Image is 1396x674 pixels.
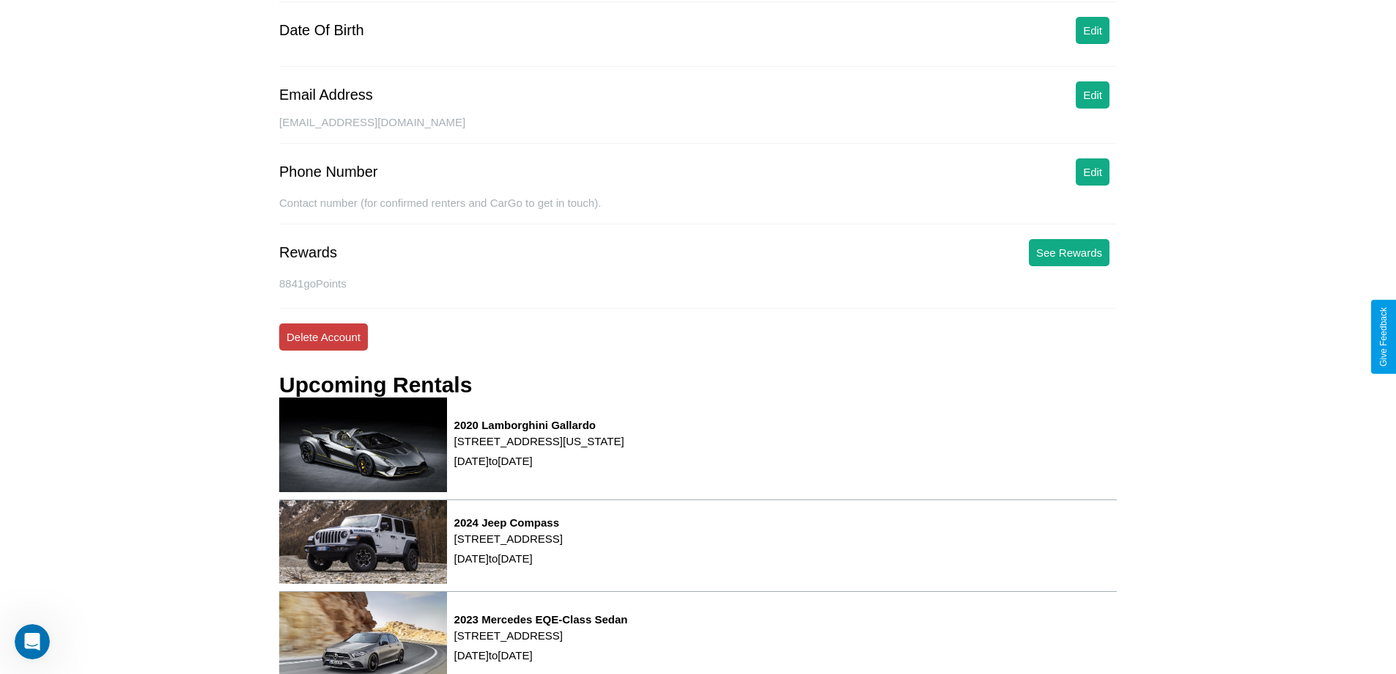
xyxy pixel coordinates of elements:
div: Email Address [279,87,373,103]
h3: Upcoming Rentals [279,373,472,398]
p: [DATE] to [DATE] [454,645,628,665]
h3: 2020 Lamborghini Gallardo [454,419,624,431]
div: [EMAIL_ADDRESS][DOMAIN_NAME] [279,116,1117,144]
iframe: Intercom live chat [15,624,50,659]
p: 8841 goPoints [279,274,1117,293]
div: Contact number (for confirmed renters and CarGo to get in touch). [279,197,1117,224]
button: See Rewards [1029,239,1109,266]
div: Phone Number [279,164,378,180]
h3: 2024 Jeep Compass [454,516,563,529]
p: [STREET_ADDRESS][US_STATE] [454,431,624,451]
p: [STREET_ADDRESS] [454,626,628,645]
button: Edit [1076,81,1109,109]
div: Date Of Birth [279,22,364,39]
div: Rewards [279,244,337,261]
p: [STREET_ADDRESS] [454,529,563,549]
p: [DATE] to [DATE] [454,451,624,471]
div: Give Feedback [1378,307,1389,367]
img: rental [279,500,447,584]
button: Edit [1076,158,1109,186]
h3: 2023 Mercedes EQE-Class Sedan [454,613,628,626]
button: Delete Account [279,323,368,351]
button: Edit [1076,17,1109,44]
img: rental [279,398,447,492]
p: [DATE] to [DATE] [454,549,563,568]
